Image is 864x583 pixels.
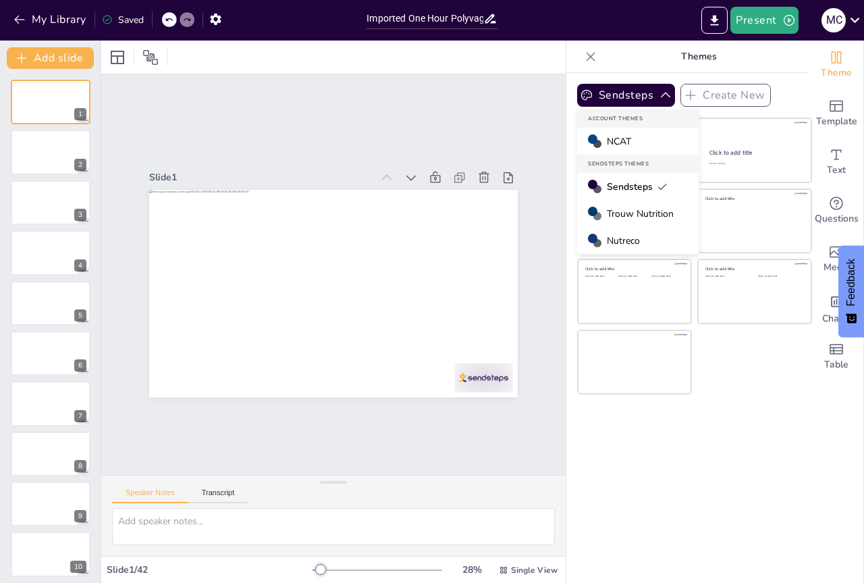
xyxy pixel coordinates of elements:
button: Delete Slide [70,84,86,100]
span: Sendsteps [607,180,668,193]
div: Click to add text [651,275,682,278]
div: Click to add text [618,275,649,278]
div: 1 [11,80,90,124]
div: 8 [11,432,90,476]
button: Delete Slide [70,184,86,201]
button: Duplicate Slide [51,285,67,301]
span: Media [823,260,850,275]
button: Delete Slide [70,134,86,150]
span: Template [816,114,857,129]
div: Account Themes [577,109,699,128]
div: Add a table [809,332,863,381]
span: Nutreco [607,234,640,247]
button: Speaker Notes [112,488,188,503]
div: 5 [74,309,86,322]
div: 10 [70,561,86,573]
div: Click to add title [705,266,802,272]
button: Delete Slide [70,536,86,552]
button: Duplicate Slide [51,84,67,100]
button: Create New [680,84,771,107]
button: Duplicate Slide [51,234,67,251]
button: Delete Slide [70,486,86,502]
div: Click to add text [709,162,799,166]
div: 1 [74,108,86,120]
div: Change the overall theme [809,41,863,89]
span: Theme [821,66,852,80]
button: Sendsteps [577,84,675,107]
button: Duplicate Slide [51,486,67,502]
div: 3 [11,180,90,225]
span: Position [142,49,159,66]
div: Layout [107,47,128,68]
div: Click to add text [758,275,801,278]
button: Export to PowerPoint [701,7,728,34]
div: Add text boxes [809,138,863,186]
button: Duplicate Slide [51,536,67,552]
div: 8 [74,460,86,472]
div: 3 [74,209,86,221]
div: Sendsteps Themes [577,155,699,173]
button: Duplicate Slide [51,385,67,401]
button: Delete Slide [70,335,86,351]
button: M C [821,7,846,34]
button: Present [730,7,798,34]
span: Single View [511,565,558,576]
button: Duplicate Slide [51,134,67,150]
div: 4 [74,259,86,272]
button: Delete Slide [70,234,86,251]
div: Click to add title [705,195,802,201]
div: 5 [11,281,90,326]
div: 10 [11,532,90,576]
div: Slide 1 / 42 [107,563,313,576]
span: Questions [815,211,859,226]
div: Add charts and graphs [809,284,863,332]
div: Click to add title [709,149,799,157]
button: Delete Slide [70,385,86,401]
input: Insert title [367,9,483,28]
button: Add slide [7,47,94,69]
div: 9 [74,510,86,522]
button: My Library [10,9,92,30]
div: 9 [11,482,90,526]
div: 4 [11,230,90,275]
div: Get real-time input from your audience [809,186,863,235]
div: Click to add text [585,275,616,278]
button: Duplicate Slide [51,335,67,351]
button: Duplicate Slide [51,184,67,201]
button: Feedback - Show survey [838,245,864,337]
div: Saved [102,14,144,26]
button: Delete Slide [70,285,86,301]
div: Click to add title [585,266,682,272]
div: Add images, graphics, shapes or video [809,235,863,284]
div: 6 [11,331,90,376]
div: M C [821,8,846,32]
button: Transcript [188,488,248,503]
div: 28 % [456,563,488,576]
span: Table [824,357,848,372]
button: Duplicate Slide [51,436,67,452]
button: Delete Slide [70,436,86,452]
div: 2 [74,159,86,171]
span: Feedback [845,259,857,306]
div: 7 [11,381,90,426]
p: Themes [601,41,796,73]
span: NCAT [607,135,631,148]
span: Text [827,163,846,178]
div: Click to add text [705,275,748,278]
div: 7 [74,410,86,422]
div: Slide 1 [149,171,372,184]
span: Trouw Nutrition [607,207,674,220]
div: 6 [74,359,86,372]
div: Add ready made slides [809,89,863,138]
div: 2 [11,130,90,174]
span: Charts [822,311,850,326]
